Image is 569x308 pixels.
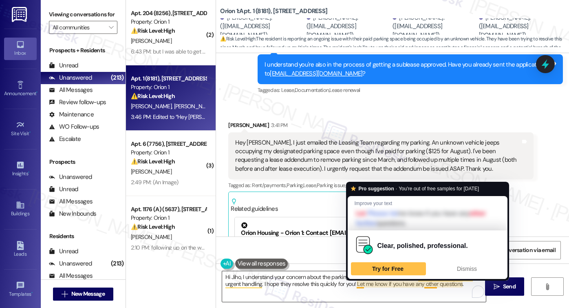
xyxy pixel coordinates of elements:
strong: ⚠️ Risk Level: High [131,92,175,100]
div: Property: Orion 1 [131,18,206,26]
strong: ⚠️ Risk Level: High [131,158,175,165]
a: Leads [4,239,37,261]
div: (213) [109,257,126,270]
i:  [544,283,550,290]
div: Hey [PERSON_NAME], I just emailed the Leasing Team regarding my parking. An unknown vehicle jeeps... [235,138,520,174]
span: • [31,290,33,296]
div: [PERSON_NAME]. ([EMAIL_ADDRESS][DOMAIN_NAME]) [220,13,304,40]
div: Prospects + Residents [41,46,126,55]
i:  [494,283,500,290]
button: Send [485,277,525,296]
input: All communities [53,21,104,34]
div: All Messages [49,272,93,280]
strong: ⚠️ Risk Level: High [131,27,175,34]
span: • [29,129,31,135]
span: [PERSON_NAME] [131,168,172,175]
div: Related guidelines [231,198,278,213]
span: Share Conversation via email [483,246,556,254]
div: Unread [49,61,78,70]
div: Tagged as: [228,179,534,191]
span: Parking issue , [317,182,346,189]
a: Inbox [4,38,37,60]
a: Site Visit • [4,118,37,140]
div: Maintenance [49,110,94,119]
span: : The resident is reporting an ongoing issue with their paid parking space being occupied by an u... [220,35,569,61]
div: Apt. 1 (8181), [STREET_ADDRESS] [131,74,206,83]
div: (213) [109,71,126,84]
div: Prospects [41,158,126,166]
span: Lease renewal [329,87,360,94]
a: Templates • [4,279,37,301]
div: 3:41 PM [269,121,287,129]
div: [PERSON_NAME]. ([EMAIL_ADDRESS][DOMAIN_NAME]) [479,13,563,40]
div: Orion Housing - Orion 1: Contact [EMAIL_ADDRESS][DOMAIN_NAME] for subleasing, adding/removing ten... [241,222,443,255]
div: Residents [41,232,126,241]
div: Tagged as: [258,84,563,96]
span: Charges , [346,182,364,189]
div: Unanswered [49,173,92,181]
span: [PERSON_NAME] [174,103,217,110]
div: Property: Orion 1 [131,214,206,222]
div: [PERSON_NAME]. ([EMAIL_ADDRESS][DOMAIN_NAME]) [307,13,390,40]
div: All Messages [49,197,93,206]
i:  [62,291,68,297]
div: Unanswered [49,74,92,82]
span: Send [503,282,516,291]
strong: ⚠️ Risk Level: High [131,223,175,230]
span: Parking , [287,182,303,189]
span: New Message [71,290,105,298]
span: Rent/payments , [252,182,287,189]
div: I understand you're also in the process of getting a sublease approved. Have you already sent the... [265,60,550,78]
div: Apt. 1176 (A) (5637), [STREET_ADDRESS] [131,205,206,214]
span: [PERSON_NAME] [131,103,174,110]
span: Lease , [303,182,317,189]
div: All Messages [49,86,93,94]
img: ResiDesk Logo [12,7,29,22]
div: 2:49 PM: (An Image) [131,179,179,186]
label: Viewing conversations for [49,8,117,21]
span: [PERSON_NAME] [131,233,172,241]
div: [PERSON_NAME] [228,121,534,132]
div: Apt. 204 (8256), [STREET_ADDRESS] [131,9,206,18]
a: Insights • [4,158,37,180]
button: Share Conversation via email [478,241,561,259]
div: Apt. 6 (7756), [STREET_ADDRESS] [131,140,206,148]
span: Documentation , [295,87,329,94]
a: Buildings [4,198,37,220]
div: New Inbounds [49,210,96,218]
i:  [109,24,113,31]
textarea: To enrich screen reader interactions, please activate Accessibility in Grammarly extension settings [222,271,486,302]
a: [EMAIL_ADDRESS][DOMAIN_NAME] [270,69,362,78]
div: 6:43 PM: but I was able to get in eventually after someone came down [131,48,297,55]
span: • [28,170,29,175]
div: [PERSON_NAME]. ([EMAIL_ADDRESS][DOMAIN_NAME]) [393,13,476,40]
span: Lease , [281,87,295,94]
span: [PERSON_NAME] [131,37,172,45]
div: Property: Orion 1 [131,148,206,157]
div: Escalate [49,135,81,143]
b: Orion 1: Apt. 1 (8181), [STREET_ADDRESS] [220,7,327,16]
strong: ⚠️ Risk Level: High [220,36,255,42]
span: • [36,89,37,95]
div: Unanswered [49,259,92,268]
div: 2:10 PM: following up on the weird late fee charge [131,244,247,251]
div: Unread [49,185,78,194]
div: Unread [49,247,78,256]
div: Review follow-ups [49,98,106,107]
div: WO Follow-ups [49,123,99,131]
div: Property: Orion 1 [131,83,206,92]
button: New Message [53,288,113,301]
